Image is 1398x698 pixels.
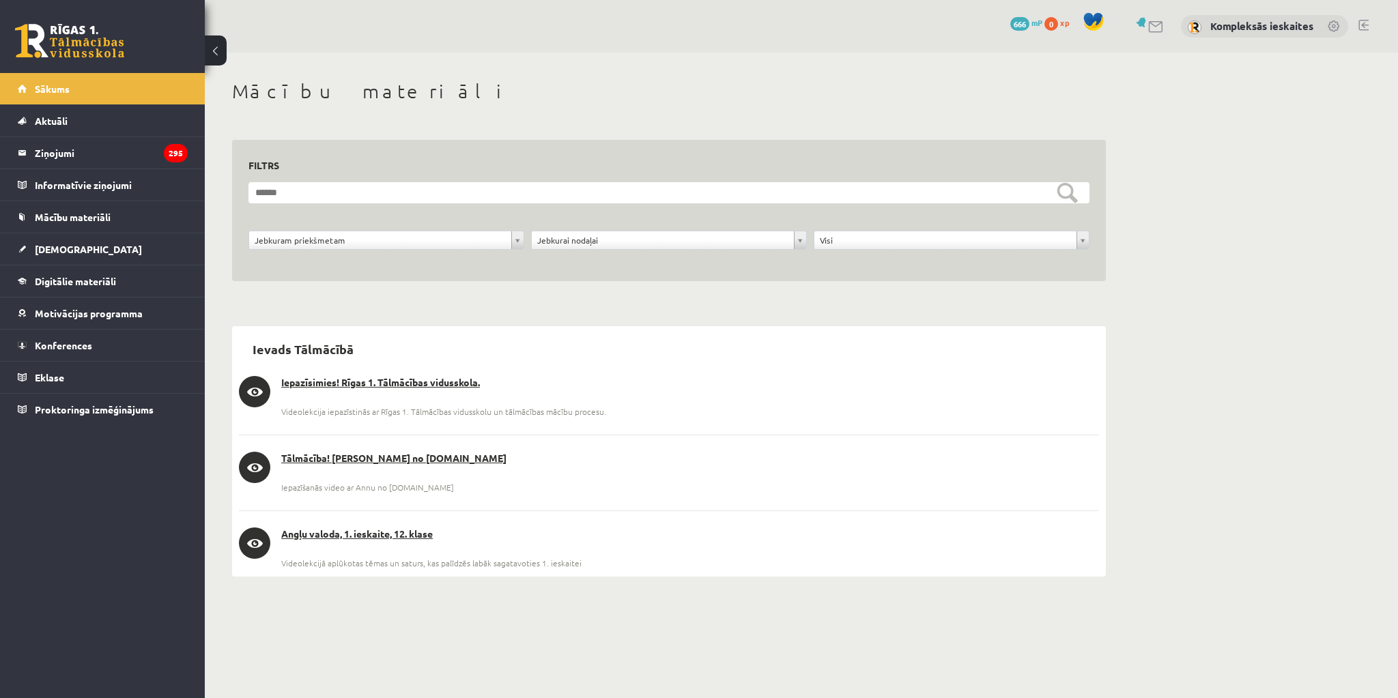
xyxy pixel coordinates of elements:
[239,527,1099,541] a: Angļu valoda, 1. ieskaite, 12. klase
[35,83,70,95] span: Sākums
[281,482,454,493] span: Iepazīšanās video ar Annu no [DOMAIN_NAME]
[1031,17,1042,28] span: mP
[18,105,188,136] a: Aktuāli
[1044,17,1058,31] span: 0
[35,115,68,127] span: Aktuāli
[35,307,143,319] span: Motivācijas programma
[18,201,188,233] a: Mācību materiāli
[18,233,188,265] a: [DEMOGRAPHIC_DATA]
[18,73,188,104] a: Sākums
[164,144,188,162] i: 295
[18,297,188,329] a: Motivācijas programma
[239,452,1099,465] a: Tālmācība! [PERSON_NAME] no [DOMAIN_NAME]
[35,137,188,169] legend: Ziņojumi
[1010,17,1029,31] span: 666
[15,24,124,58] a: Rīgas 1. Tālmācības vidusskola
[820,231,1071,249] span: Visi
[18,362,188,393] a: Eklase
[255,231,506,249] span: Jebkuram priekšmetam
[239,452,270,483] a: video
[537,231,788,249] span: Jebkurai nodaļai
[1210,19,1313,33] a: Kompleksās ieskaites
[18,137,188,169] a: Ziņojumi295
[232,80,1106,103] h1: Mācību materiāli
[814,231,1089,249] a: Visi
[281,557,582,569] span: Videolekcijā aplūkotas tēmas un saturs, kas palīdzēs labāk sagatavoties 1. ieskaitei
[35,211,111,223] span: Mācību materiāli
[1044,17,1076,28] a: 0 xp
[35,371,64,383] span: Eklase
[239,527,270,559] a: video
[35,169,188,201] legend: Informatīvie ziņojumi
[18,394,188,425] a: Proktoringa izmēģinājums
[1188,20,1201,34] img: Kompleksās ieskaites
[239,333,367,365] h2: Ievads Tālmācībā
[35,275,116,287] span: Digitālie materiāli
[239,376,1099,390] a: Iepazīsimies! Rīgas 1. Tālmācības vidusskola.
[1010,17,1042,28] a: 666 mP
[18,169,188,201] a: Informatīvie ziņojumi
[281,406,606,418] span: Videolekcija iepazīstinās ar Rīgas 1. Tālmācības vidusskolu un tālmācības mācību procesu.
[248,156,1073,175] h3: Filtrs
[249,231,524,249] a: Jebkuram priekšmetam
[532,231,806,249] a: Jebkurai nodaļai
[35,403,154,416] span: Proktoringa izmēģinājums
[239,376,270,407] a: video
[18,265,188,297] a: Digitālie materiāli
[35,339,92,351] span: Konferences
[1060,17,1069,28] span: xp
[18,330,188,361] a: Konferences
[35,243,142,255] span: [DEMOGRAPHIC_DATA]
